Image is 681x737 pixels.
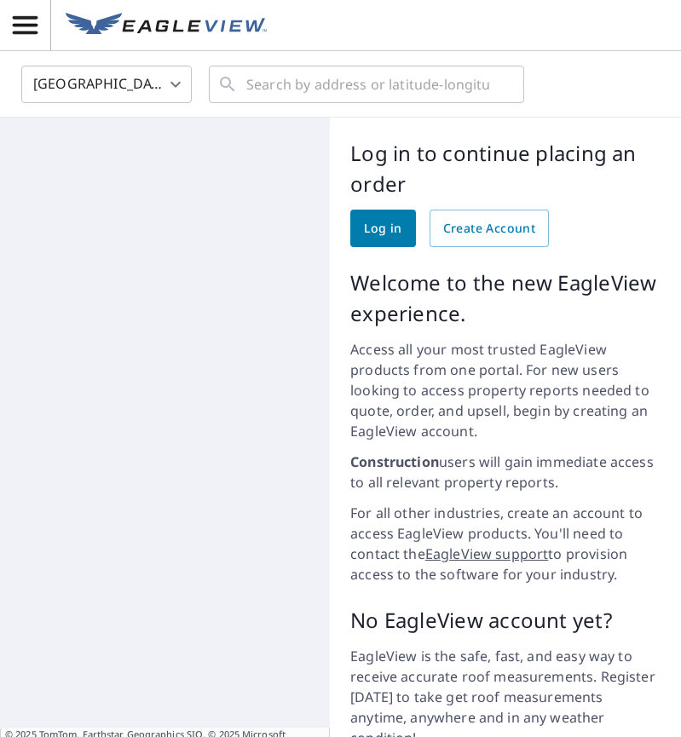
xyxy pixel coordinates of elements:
[350,138,661,199] p: Log in to continue placing an order
[21,60,192,108] div: [GEOGRAPHIC_DATA]
[350,210,415,247] a: Log in
[350,503,661,584] p: For all other industries, create an account to access EagleView products. You'll need to contact ...
[246,60,489,108] input: Search by address or latitude-longitude
[350,452,439,471] strong: Construction
[364,218,401,239] span: Log in
[350,452,661,492] p: users will gain immediate access to all relevant property reports.
[430,210,550,247] a: Create Account
[443,218,536,239] span: Create Account
[66,13,267,38] img: EV Logo
[350,605,661,636] p: No EagleView account yet?
[350,268,661,329] p: Welcome to the new EagleView experience.
[350,339,661,441] p: Access all your most trusted EagleView products from one portal. For new users looking to access ...
[425,544,549,563] a: EagleView support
